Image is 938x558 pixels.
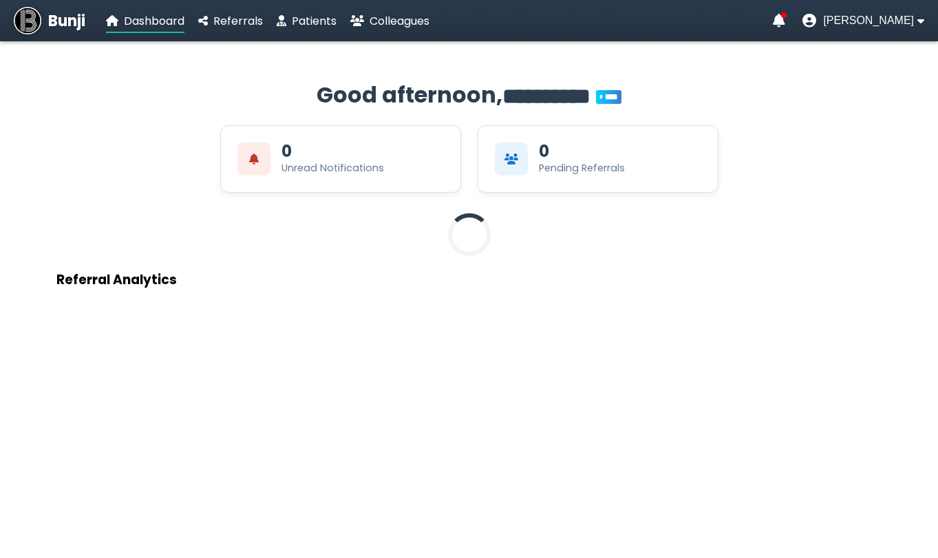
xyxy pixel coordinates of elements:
span: Colleagues [370,13,429,29]
div: View Unread Notifications [220,125,461,193]
div: 0 [281,143,292,160]
a: Dashboard [106,12,184,30]
h3: Referral Analytics [56,270,882,290]
h2: Good afternoon, [56,78,882,111]
a: Referrals [198,12,263,30]
span: You’re on Plus! [596,90,621,104]
a: Bunji [14,7,85,34]
div: Pending Referrals [539,161,625,175]
div: Unread Notifications [281,161,384,175]
a: Colleagues [350,12,429,30]
a: Notifications [773,14,785,28]
a: Patients [277,12,337,30]
div: 0 [539,143,549,160]
span: Bunji [48,10,85,32]
span: Dashboard [124,13,184,29]
div: View Pending Referrals [478,125,718,193]
span: Patients [292,13,337,29]
span: [PERSON_NAME] [823,14,914,27]
button: User menu [802,14,924,28]
img: Bunji Dental Referral Management [14,7,41,34]
span: Referrals [213,13,263,29]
